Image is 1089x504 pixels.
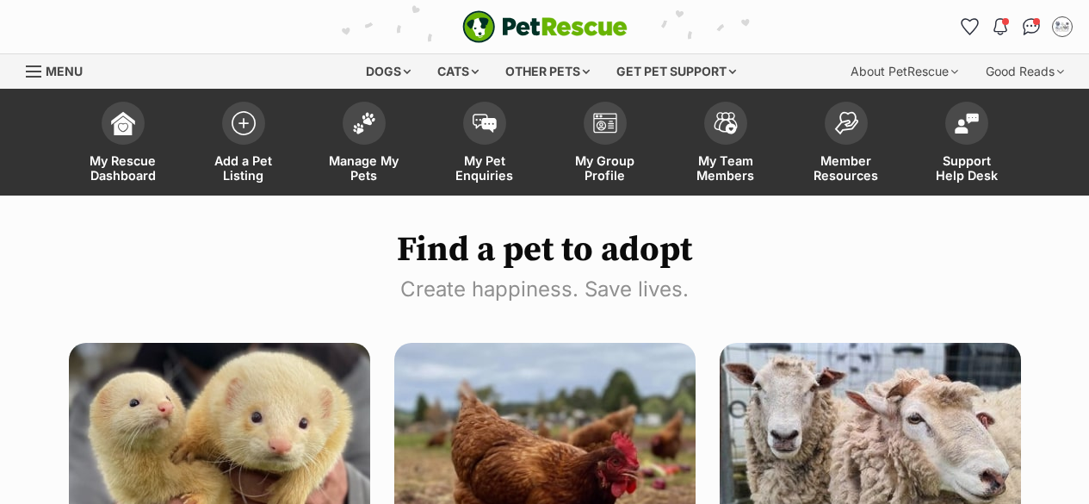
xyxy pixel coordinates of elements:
[687,153,764,183] span: My Team Members
[665,93,786,196] a: My Team Members
[834,111,858,134] img: member-resources-icon-8e73f808a243e03378d46382f2149f9095a855e16c252ad45f914b54edf8863c.svg
[1018,13,1045,40] a: Conversations
[906,93,1027,196] a: Support Help Desk
[462,10,628,43] img: logo-e224e6f780fb5917bec1dbf3a21bbac754714ae5b6737aabdf751b685950b380.svg
[928,153,1005,183] span: Support Help Desk
[325,153,403,183] span: Manage My Pets
[956,13,983,40] a: Favourites
[566,153,644,183] span: My Group Profile
[786,93,906,196] a: Member Resources
[545,93,665,196] a: My Group Profile
[205,153,282,183] span: Add a Pet Listing
[473,114,497,133] img: pet-enquiries-icon-7e3ad2cf08bfb03b45e93fb7055b45f3efa6380592205ae92323e6603595dc1f.svg
[987,13,1014,40] button: Notifications
[493,54,602,89] div: Other pets
[462,10,628,43] a: PetRescue
[593,113,617,134] img: group-profile-icon-3fa3cf56718a62981997c0bc7e787c4b2cf8bcc04b72c1350f741eb67cf2f40e.svg
[63,93,183,196] a: My Rescue Dashboard
[26,54,95,85] a: Menu
[714,112,738,134] img: team-members-icon-5396bd8760b3fe7c0b43da4ab00e1e3bb1a5d9ba89233759b79545d2d3fc5d0d.svg
[838,54,970,89] div: About PetRescue
[974,54,1076,89] div: Good Reads
[354,54,423,89] div: Dogs
[993,18,1007,35] img: notifications-46538b983faf8c2785f20acdc204bb7945ddae34d4c08c2a6579f10ce5e182be.svg
[1049,13,1076,40] button: My account
[183,93,304,196] a: Add a Pet Listing
[604,54,748,89] div: Get pet support
[352,112,376,134] img: manage-my-pets-icon-02211641906a0b7f246fdf0571729dbe1e7629f14944591b6c1af311fb30b64b.svg
[232,111,256,135] img: add-pet-listing-icon-0afa8454b4691262ce3f59096e99ab1cd57d4a30225e0717b998d2c9b9846f56.svg
[84,153,162,183] span: My Rescue Dashboard
[446,153,523,183] span: My Pet Enquiries
[46,64,83,78] span: Menu
[304,93,424,196] a: Manage My Pets
[26,230,1063,270] h1: Find a pet to adopt
[956,13,1076,40] ul: Account quick links
[807,153,885,183] span: Member Resources
[111,111,135,135] img: dashboard-icon-eb2f2d2d3e046f16d808141f083e7271f6b2e854fb5c12c21221c1fb7104beca.svg
[1023,18,1041,35] img: chat-41dd97257d64d25036548639549fe6c8038ab92f7586957e7f3b1b290dea8141.svg
[1054,18,1071,35] img: Maryanne profile pic
[425,54,491,89] div: Cats
[424,93,545,196] a: My Pet Enquiries
[955,113,979,134] img: help-desk-icon-fdf02630f3aa405de69fd3d07c3f3aa587a6932b1a1747fa1d2bba05be0121f9.svg
[26,274,1063,305] p: Create happiness. Save lives.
